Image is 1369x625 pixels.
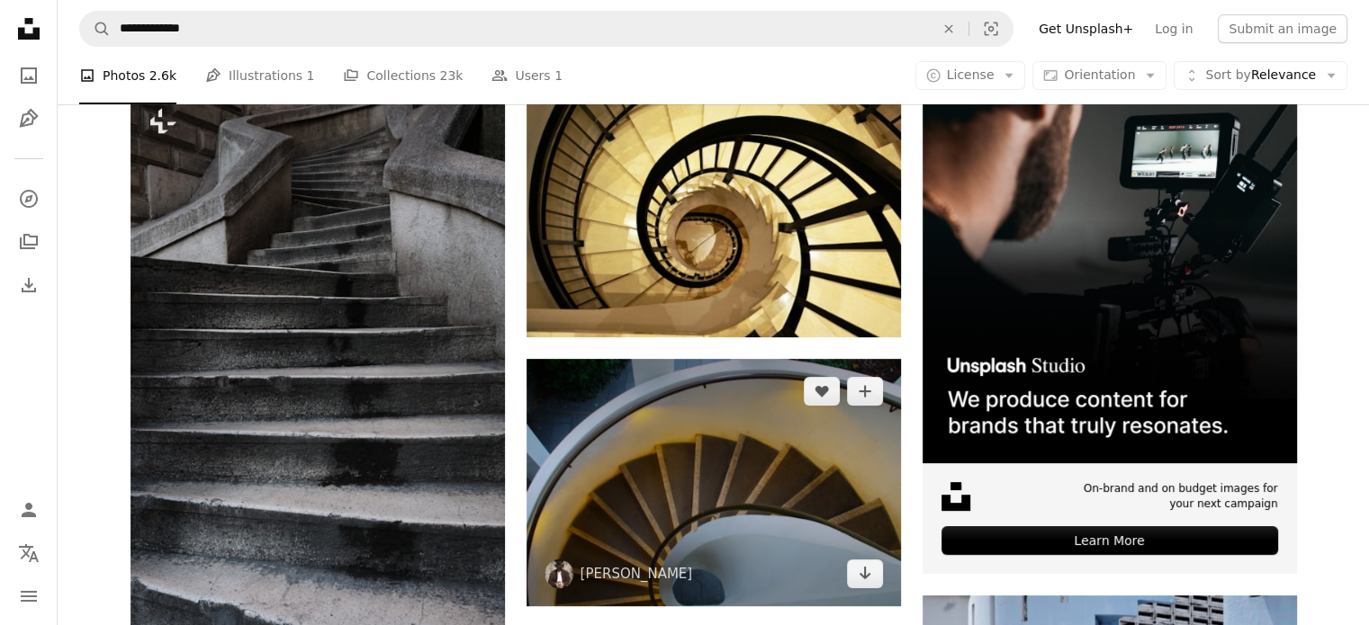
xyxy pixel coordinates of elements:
img: a spiral staircase in a building with white walls [527,89,901,336]
a: A view of a spiral staircase from above [527,474,901,490]
img: file-1715652217532-464736461acbimage [923,89,1297,463]
a: Download History [11,267,47,303]
a: [PERSON_NAME] [581,565,693,583]
button: Like [804,377,840,406]
button: Submit an image [1218,14,1347,43]
img: file-1631678316303-ed18b8b5cb9cimage [941,482,970,511]
span: License [947,67,995,82]
button: Visual search [969,12,1013,46]
a: Illustrations 1 [205,47,314,104]
span: Orientation [1064,67,1135,82]
a: On-brand and on budget images for your next campaignLearn More [923,89,1297,574]
a: a bunch of steps that are next to each other [131,362,505,378]
a: Users 1 [491,47,563,104]
a: Download [847,559,883,588]
button: Language [11,535,47,571]
a: Collections 23k [343,47,463,104]
span: Sort by [1205,67,1250,82]
button: License [915,61,1026,90]
span: 23k [439,66,463,85]
a: Home — Unsplash [11,11,47,50]
span: On-brand and on budget images for your next campaign [1071,481,1278,512]
button: Add to Collection [847,377,883,406]
span: 1 [307,66,315,85]
a: Explore [11,181,47,217]
span: 1 [554,66,563,85]
button: Orientation [1032,61,1166,90]
div: Learn More [941,526,1278,555]
a: Log in [1144,14,1203,43]
img: Go to Ian's profile [545,559,573,588]
img: A view of a spiral staircase from above [527,359,901,606]
a: Illustrations [11,101,47,137]
a: Log in / Sign up [11,492,47,528]
a: a spiral staircase in a building with white walls [527,205,901,221]
button: Search Unsplash [80,12,111,46]
button: Clear [929,12,968,46]
a: Collections [11,224,47,260]
form: Find visuals sitewide [79,11,1013,47]
a: Get Unsplash+ [1028,14,1144,43]
a: Photos [11,58,47,94]
span: Relevance [1205,67,1316,85]
button: Menu [11,578,47,614]
button: Sort byRelevance [1174,61,1347,90]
